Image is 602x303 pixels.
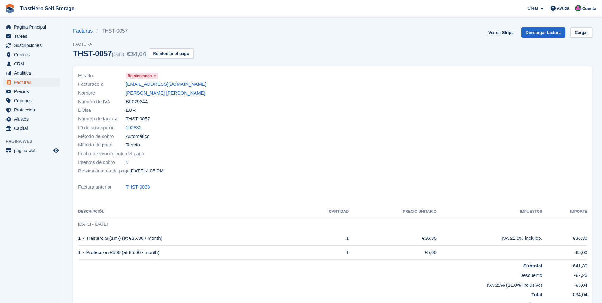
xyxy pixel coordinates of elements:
[349,207,437,217] th: Precio unitario
[126,159,128,166] span: 1
[127,50,146,57] span: €34,04
[78,231,297,246] td: 1 × Trastero S (1m²) (at €36.30 / month)
[14,23,52,31] span: Página Principal
[52,147,60,154] a: Vista previa de la tienda
[78,115,126,123] span: Número de factura
[570,27,592,38] a: Cargar
[542,259,587,269] td: €41,30
[73,27,96,35] a: Facturas
[128,73,152,79] span: Reintentando
[531,292,542,297] strong: Total
[14,124,52,133] span: Capital
[3,146,60,155] a: menú
[297,246,349,260] td: 1
[126,115,150,123] span: THST-0057
[3,50,60,59] a: menu
[3,32,60,41] a: menu
[126,72,158,79] a: Reintentando
[3,41,60,50] a: menu
[78,207,297,217] th: Descripción
[73,41,194,48] span: Factura
[542,279,587,289] td: €5,04
[78,81,126,88] span: Facturado a
[542,246,587,260] td: €5,00
[582,5,596,12] span: Cuenta
[78,124,126,131] span: ID de suscripción
[542,231,587,246] td: €36,30
[521,27,566,38] a: Descargar factura
[542,207,587,217] th: Importe
[78,133,126,140] span: Método de cobro
[126,133,149,140] span: Automático
[78,72,126,79] span: Estado
[557,5,569,11] span: Ayuda
[3,87,60,96] a: menu
[14,78,52,87] span: Facturas
[14,146,52,155] span: página web
[3,78,60,87] a: menu
[78,167,130,175] span: Próximo intento de pago
[437,207,542,217] th: Impuestos
[73,27,194,35] nav: breadcrumbs
[78,279,542,289] td: IVA 21% (21.0% inclusivo)
[297,231,349,246] td: 1
[3,105,60,114] a: menu
[3,23,60,31] a: menu
[437,235,542,242] div: IVA 21.0% incluido.
[126,184,150,191] a: THST-0038
[3,124,60,133] a: menu
[6,138,63,145] span: Página web
[527,5,538,11] span: Crear
[3,69,60,77] a: menu
[542,289,587,299] td: €34,04
[542,269,587,279] td: -€7,26
[5,4,15,13] img: stora-icon-8386f47178a22dfd0bd8f6a31ec36ba5ce8667c1dd55bd0f319d3a0aa187defe.svg
[3,96,60,105] a: menu
[14,115,52,124] span: Ajustes
[349,231,437,246] td: €36,30
[14,69,52,77] span: Analítica
[3,115,60,124] a: menu
[78,269,542,279] td: Descuento
[130,167,164,175] time: 2025-09-25 14:05:48 UTC
[78,246,297,260] td: 1 × Proteccion €500 (at €5.00 / month)
[78,141,126,149] span: Método de pago
[14,32,52,41] span: Tareas
[112,50,125,57] span: para
[78,98,126,105] span: Número de IVA
[14,87,52,96] span: Precios
[523,263,542,268] strong: Subtotal
[126,107,136,114] span: EUR
[14,50,52,59] span: Centros
[149,48,194,59] button: Reintentar el pago
[126,141,140,149] span: Tarjeta
[17,3,77,14] a: TrastHero Self Storage
[78,222,108,226] span: [DATE] - [DATE]
[3,59,60,68] a: menu
[73,49,146,58] div: THST-0057
[297,207,349,217] th: CANTIDAD
[575,5,581,11] img: Marua Grioui
[349,246,437,260] td: €5,00
[14,59,52,68] span: CRM
[78,184,126,191] span: Factura anterior
[14,105,52,114] span: Proteccion
[78,159,126,166] span: Intentos de cobro
[78,90,126,97] span: Nombre
[78,107,126,114] span: Divisa
[14,96,52,105] span: Cupones
[126,124,142,131] a: 102832
[126,81,206,88] a: [EMAIL_ADDRESS][DOMAIN_NAME]
[78,150,144,158] span: Fecha de vencimiento del pago
[126,98,148,105] span: BF029344
[486,27,516,38] a: Ver en Stripe
[14,41,52,50] span: Suscripciones
[126,90,205,97] a: [PERSON_NAME] [PERSON_NAME]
